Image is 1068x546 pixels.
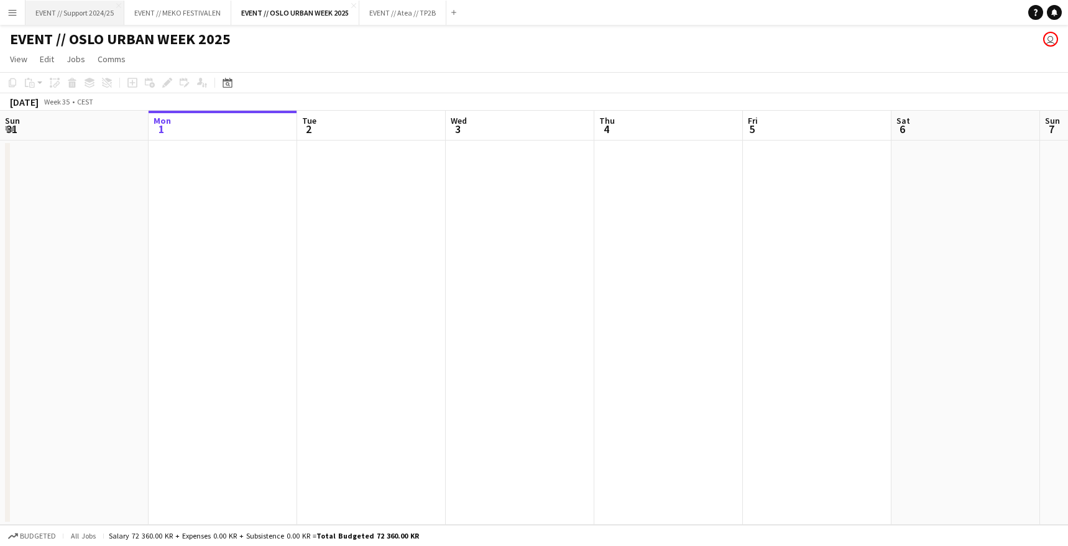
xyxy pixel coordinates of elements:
a: View [5,51,32,67]
span: Tue [302,115,316,126]
span: All jobs [68,531,98,540]
span: 1 [152,122,171,136]
button: EVENT // MEKO FESTIVALEN [124,1,231,25]
span: Wed [451,115,467,126]
span: 3 [449,122,467,136]
span: Sun [5,115,20,126]
a: Comms [93,51,131,67]
a: Jobs [62,51,90,67]
a: Edit [35,51,59,67]
button: EVENT // Support 2024/25 [25,1,124,25]
button: EVENT // OSLO URBAN WEEK 2025 [231,1,359,25]
span: 4 [597,122,615,136]
button: Budgeted [6,529,58,543]
span: View [10,53,27,65]
span: 31 [3,122,20,136]
span: Comms [98,53,126,65]
span: Sat [896,115,910,126]
div: CEST [77,97,93,106]
div: Salary 72 360.00 KR + Expenses 0.00 KR + Subsistence 0.00 KR = [109,531,419,540]
div: [DATE] [10,96,39,108]
app-user-avatar: Jenny Marie Ragnhild Andersen [1043,32,1058,47]
span: Budgeted [20,532,56,540]
span: Mon [154,115,171,126]
span: 6 [895,122,910,136]
span: Thu [599,115,615,126]
span: 7 [1043,122,1060,136]
span: Sun [1045,115,1060,126]
button: EVENT // Atea // TP2B [359,1,446,25]
span: Week 35 [41,97,72,106]
span: Total Budgeted 72 360.00 KR [316,531,419,540]
span: 2 [300,122,316,136]
span: Jobs [67,53,85,65]
h1: EVENT // OSLO URBAN WEEK 2025 [10,30,231,49]
span: 5 [746,122,758,136]
span: Fri [748,115,758,126]
span: Edit [40,53,54,65]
